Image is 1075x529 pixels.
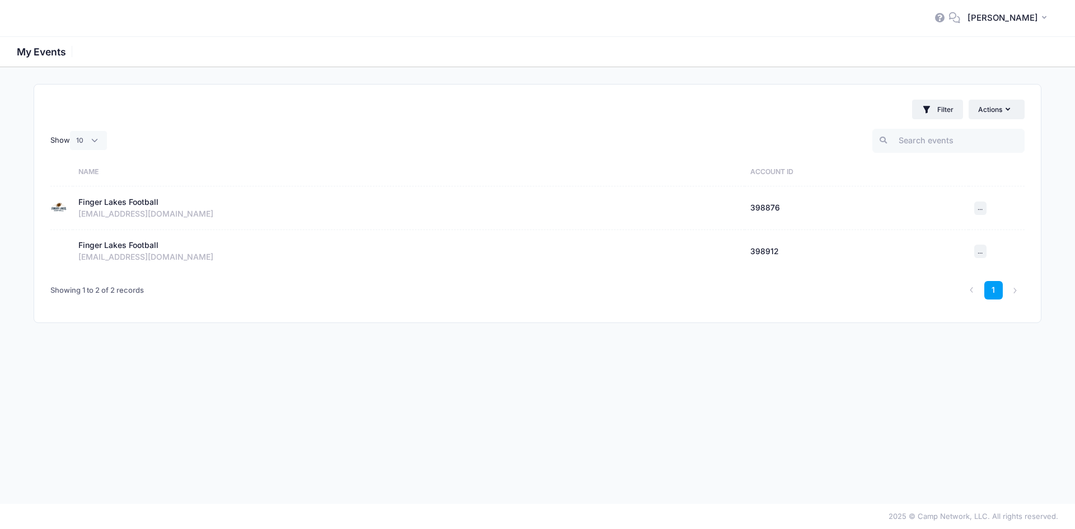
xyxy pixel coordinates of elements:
label: Show [50,131,107,150]
span: [PERSON_NAME] [968,12,1038,24]
h1: My Events [17,46,76,58]
div: Finger Lakes Football [78,240,158,251]
td: 398876 [745,186,969,230]
span: 2025 © Camp Network, LLC. All rights reserved. [889,512,1058,521]
button: [PERSON_NAME] [960,6,1058,31]
img: Finger Lakes Football [50,200,67,217]
div: Showing 1 to 2 of 2 records [50,278,144,303]
span: ... [978,204,983,212]
div: [EMAIL_ADDRESS][DOMAIN_NAME] [78,251,740,263]
th: Account ID: activate to sort column ascending [745,157,969,186]
button: ... [974,202,987,215]
th: Name: activate to sort column ascending [73,157,745,186]
button: Filter [912,100,963,119]
button: Actions [969,100,1025,119]
span: ... [978,247,983,255]
div: Finger Lakes Football [78,196,158,208]
a: 1 [984,281,1003,299]
button: ... [974,245,987,258]
select: Show [70,131,107,150]
td: 398912 [745,230,969,273]
input: Search events [872,129,1025,153]
div: [EMAIL_ADDRESS][DOMAIN_NAME] [78,208,740,220]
